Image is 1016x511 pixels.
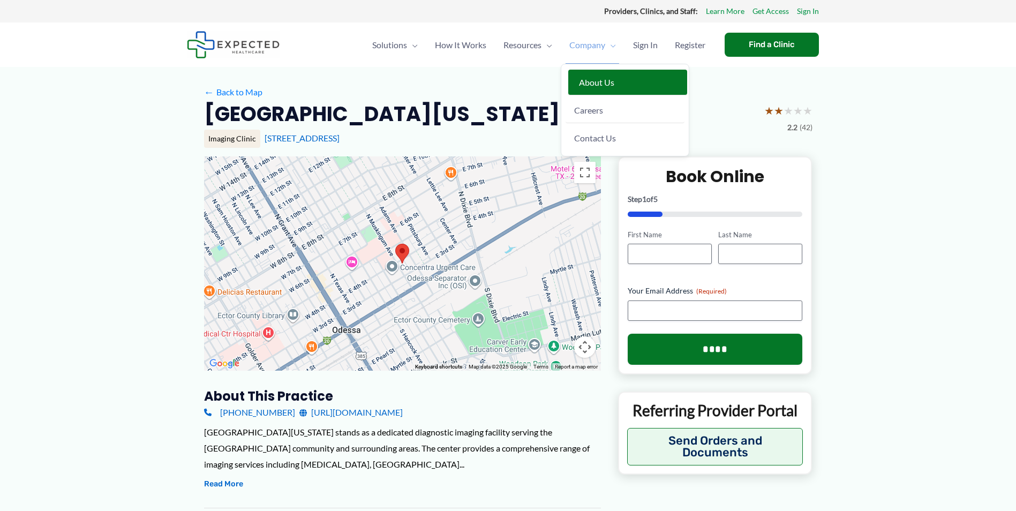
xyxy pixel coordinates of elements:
span: How It Works [435,26,486,64]
a: Careers [566,97,684,123]
span: 1 [642,194,646,204]
a: Report a map error [555,364,598,370]
div: Imaging Clinic [204,130,260,148]
span: ★ [774,101,784,121]
button: Toggle fullscreen view [574,162,596,183]
button: Send Orders and Documents [627,428,803,465]
span: ← [204,87,214,97]
a: Sign In [624,26,666,64]
label: Last Name [718,230,802,240]
span: Resources [503,26,541,64]
span: Sign In [633,26,658,64]
a: ←Back to Map [204,84,262,100]
button: Read More [204,478,243,491]
span: ★ [784,101,793,121]
span: Menu Toggle [541,26,552,64]
span: Solutions [372,26,407,64]
a: Learn More [706,4,744,18]
a: Terms (opens in new tab) [533,364,548,370]
span: Careers [574,105,603,115]
label: First Name [628,230,712,240]
span: ★ [803,101,812,121]
nav: Primary Site Navigation [364,26,714,64]
p: Step of [628,196,803,203]
p: Referring Provider Portal [627,401,803,420]
span: ★ [793,101,803,121]
a: Sign In [797,4,819,18]
span: 5 [653,194,658,204]
h3: About this practice [204,388,601,404]
a: CompanyMenu Toggle [561,26,624,64]
strong: Providers, Clinics, and Staff: [604,6,698,16]
a: ResourcesMenu Toggle [495,26,561,64]
span: (42) [800,121,812,134]
span: ★ [764,101,774,121]
a: [STREET_ADDRESS] [265,133,340,143]
a: How It Works [426,26,495,64]
span: Contact Us [574,133,616,143]
span: 2.2 [787,121,797,134]
a: [URL][DOMAIN_NAME] [299,404,403,420]
div: [GEOGRAPHIC_DATA][US_STATE] stands as a dedicated diagnostic imaging facility serving the [GEOGRA... [204,424,601,472]
span: Register [675,26,705,64]
img: Expected Healthcare Logo - side, dark font, small [187,31,280,58]
a: Get Access [752,4,789,18]
button: Map camera controls [574,336,596,358]
label: Your Email Address [628,285,803,296]
span: About Us [579,77,614,87]
span: Menu Toggle [605,26,616,64]
span: Menu Toggle [407,26,418,64]
a: About Us [568,70,687,95]
h2: Book Online [628,166,803,187]
h2: [GEOGRAPHIC_DATA][US_STATE] [204,101,560,127]
span: Map data ©2025 Google [469,364,527,370]
img: Google [207,357,242,371]
a: Open this area in Google Maps (opens a new window) [207,357,242,371]
a: [PHONE_NUMBER] [204,404,295,420]
span: (Required) [696,287,727,295]
a: Register [666,26,714,64]
a: Contact Us [566,125,684,151]
span: Company [569,26,605,64]
a: SolutionsMenu Toggle [364,26,426,64]
a: Find a Clinic [725,33,819,57]
button: Keyboard shortcuts [415,363,462,371]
